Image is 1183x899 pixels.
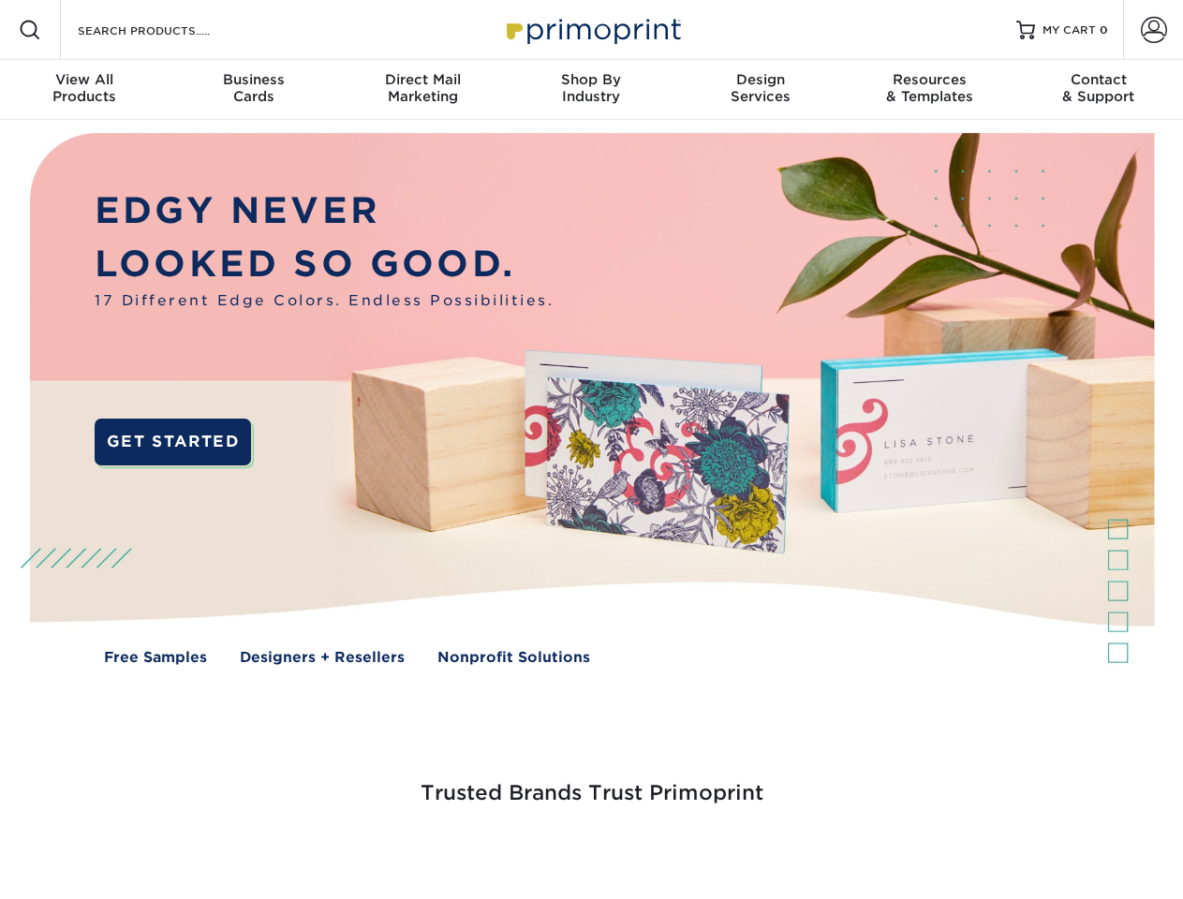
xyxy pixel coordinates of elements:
img: Mini [656,854,657,855]
a: Designers + Resellers [240,647,405,669]
div: Services [676,71,845,105]
span: Design [676,71,845,88]
a: Resources& Templates [845,60,1013,120]
div: Industry [507,71,675,105]
h3: Trusted Brands Trust Primoprint [44,736,1140,828]
span: Contact [1014,71,1183,88]
a: Free Samples [104,647,207,669]
div: & Templates [845,71,1013,105]
span: Direct Mail [338,71,507,88]
div: Cards [169,71,337,105]
p: LOOKED SO GOOD. [95,238,554,291]
span: Shop By [507,71,675,88]
img: Primoprint [498,9,686,50]
img: Goodwill [1012,854,1013,855]
span: 0 [1100,23,1108,37]
span: Business [169,71,337,88]
a: Direct MailMarketing [338,60,507,120]
a: GET STARTED [95,419,251,465]
span: 17 Different Edge Colors. Endless Possibilities. [95,290,554,312]
img: Smoothie King [136,854,137,855]
p: EDGY NEVER [95,184,554,238]
span: MY CART [1043,22,1096,38]
img: Freeform [281,854,282,855]
a: Shop ByIndustry [507,60,675,120]
img: Google [478,854,479,855]
img: Amazon [834,854,835,855]
a: DesignServices [676,60,845,120]
div: & Support [1014,71,1183,105]
a: Contact& Support [1014,60,1183,120]
a: Nonprofit Solutions [437,647,590,669]
a: BusinessCards [169,60,337,120]
span: Resources [845,71,1013,88]
div: Marketing [338,71,507,105]
input: SEARCH PRODUCTS..... [76,19,259,41]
